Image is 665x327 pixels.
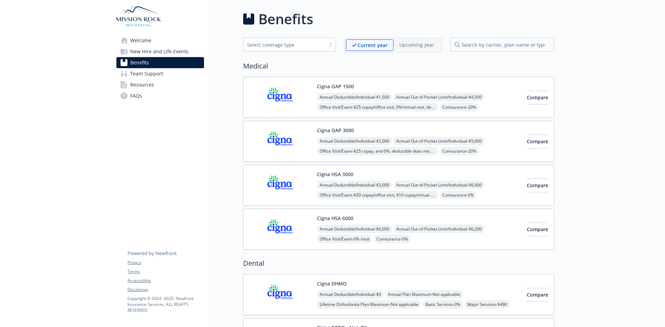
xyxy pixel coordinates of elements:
a: Team Support [116,68,204,79]
span: Compare [527,226,548,233]
span: Coinsurance - 20% [440,147,479,155]
a: Resources [116,79,204,90]
span: Annual Out-of-Pocket Limit/Individual - $5,000 [393,137,485,145]
button: Compare [527,288,548,302]
span: Annual Out-of-Pocket Limit/Individual - $6,200 [393,225,485,233]
span: FAQs [130,90,142,101]
a: FAQs [116,90,204,101]
span: Annual Plan Maximum - Not applicable [385,290,463,299]
span: Major Services - $490 [464,300,510,309]
img: CIGNA carrier logo [249,171,311,200]
span: Lifetime Orthodontia Plan Maximum - Not applicable [317,300,421,309]
span: Annual Deductible/Individual - $1,500 [317,93,392,101]
span: Compare [527,138,548,145]
h2: Dental [243,258,554,269]
span: Annual Out-of-Pocket Limit/Individual - $6,000 [393,181,485,189]
span: Resources [130,79,154,90]
input: search by carrier, plan name or type [450,38,554,52]
h2: Medical [243,61,554,71]
button: Compare [527,91,548,105]
span: Office Visit/Exam - $25 copay/office visit, 0%/virtual visit, deductible does not apply [317,103,438,111]
img: CIGNA carrier logo [249,215,311,244]
span: Benefits [130,57,149,68]
p: Current year [357,42,388,49]
a: Disclaimer [127,287,204,293]
img: CIGNA carrier logo [249,127,311,156]
span: Basic Services - 0% [423,300,463,309]
p: Upcoming year [399,41,434,48]
span: Annual Deductible/Individual - $3,000 [317,137,392,145]
a: Benefits [116,57,204,68]
button: Compare [527,179,548,192]
span: Coinsurance - 20% [440,103,479,111]
span: Compare [527,182,548,189]
span: New Hire and Life Events [130,46,188,57]
h1: Benefits [258,9,313,29]
span: Annual Deductible/Individual - $6,000 [317,225,392,233]
span: Office Visit/Exam - $25 copay, and 0%, deductible does not apply [317,147,438,155]
span: Annual Deductible/Individual - $3,000 [317,181,392,189]
a: Accessibility [127,278,204,284]
button: Cigna DHMO [317,280,347,287]
img: CIGNA carrier logo [249,83,311,112]
button: Cigna HSA 3000 [317,171,353,178]
span: Coinsurance - 0% [440,191,477,199]
button: Compare [527,135,548,148]
a: Terms [127,269,204,275]
button: Cigna OAP 3000 [317,127,354,134]
span: Welcome [130,35,151,46]
span: Upcoming year [393,39,440,51]
button: Compare [527,222,548,236]
a: Welcome [116,35,204,46]
img: CIGNA carrier logo [249,280,311,309]
button: Cigna OAP 1500 [317,83,354,90]
span: Compare [527,94,548,101]
div: Select coverage type [247,41,322,48]
span: Annual Deductible/Individual - $0 [317,290,384,299]
p: Copyright © 2024 - 2025 , Newfront Insurance Services, ALL RIGHTS RESERVED [127,296,204,313]
span: Office Visit/Exam - 0% /visit [317,235,372,243]
a: Privacy [127,260,204,266]
span: Team Support [130,68,163,79]
a: New Hire and Life Events [116,46,204,57]
span: Compare [527,291,548,298]
span: Office Visit/Exam - $30 copay/office visit, $10 copay/virtual visit [317,191,438,199]
button: Cigna HSA 6000 [317,215,353,222]
span: Coinsurance - 0% [374,235,411,243]
span: Annual Out-of-Pocket Limit/Individual - $4,500 [393,93,485,101]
